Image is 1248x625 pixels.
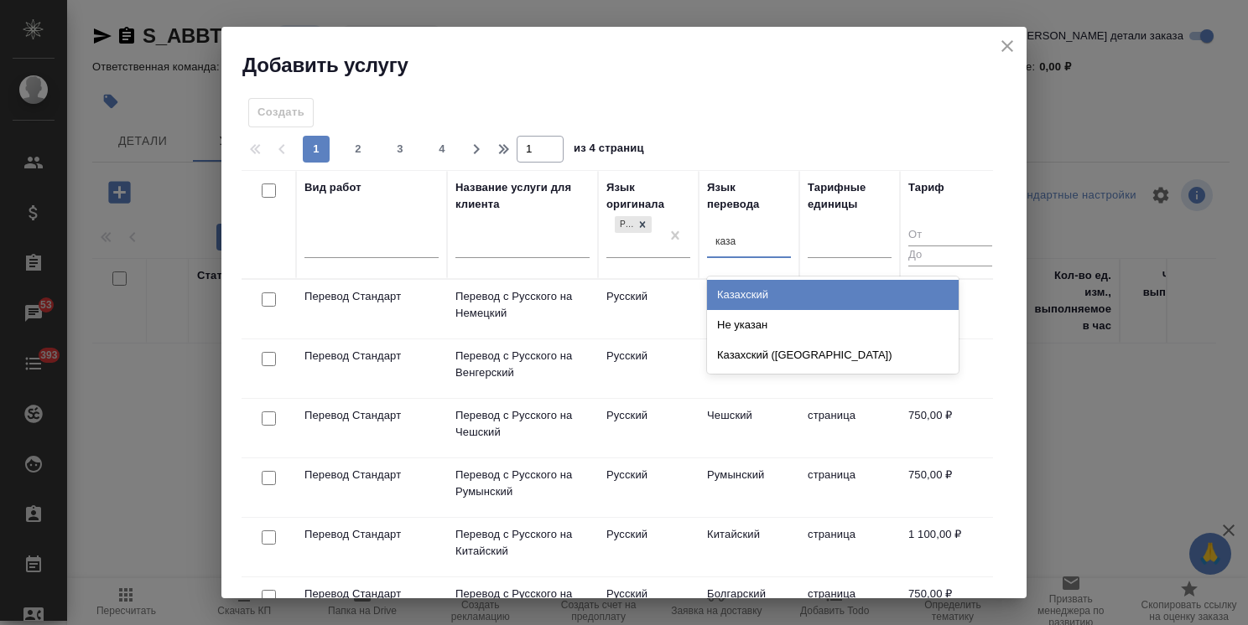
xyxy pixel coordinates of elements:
button: close [995,34,1020,59]
td: Русский [598,339,699,398]
button: 4 [429,136,455,163]
button: 2 [345,136,372,163]
td: 750,00 ₽ [900,458,1001,517]
div: Вид работ [304,179,361,196]
td: 1 100,00 ₽ [900,518,1001,576]
p: Перевод с Русского на Болгарский [455,586,590,619]
p: Перевод Стандарт [304,526,439,543]
td: Русский [598,399,699,457]
div: Казахский [707,280,959,310]
p: Перевод Стандарт [304,586,439,602]
div: Язык оригинала [606,179,690,213]
span: 3 [387,141,413,158]
p: Перевод с Русского на Румынский [455,467,590,500]
td: Русский [598,518,699,576]
td: [PERSON_NAME] [699,280,799,338]
p: Перевод Стандарт [304,288,439,305]
td: Русский [598,458,699,517]
h2: Добавить услугу [242,52,1027,79]
p: Перевод Стандарт [304,348,439,364]
div: Русский [615,216,633,234]
span: 4 [429,141,455,158]
td: 750,00 ₽ [900,399,1001,457]
p: Перевод Стандарт [304,407,439,424]
div: Казахский ([GEOGRAPHIC_DATA]) [707,340,959,370]
p: Перевод Стандарт [304,467,439,483]
td: Русский [598,280,699,338]
button: 3 [387,136,413,163]
span: 2 [345,141,372,158]
td: Венгерский [699,339,799,398]
div: Язык перевода [707,179,791,213]
td: Чешский [699,399,799,457]
div: Тариф [908,179,944,196]
td: Румынский [699,458,799,517]
span: из 4 страниц [574,138,644,163]
p: Перевод с Русского на Китайский [455,526,590,560]
div: Название услуги для клиента [455,179,590,213]
p: Перевод с Русского на Венгерский [455,348,590,381]
div: Не указан [707,310,959,340]
p: Перевод с Русского на Немецкий [455,288,590,322]
td: Китайский [699,518,799,576]
td: страница [799,458,900,517]
input: От [908,225,992,246]
input: До [908,245,992,266]
td: страница [799,399,900,457]
td: страница [799,518,900,576]
div: Тарифные единицы [808,179,892,213]
div: Русский [613,214,653,235]
p: Перевод с Русского на Чешский [455,407,590,441]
